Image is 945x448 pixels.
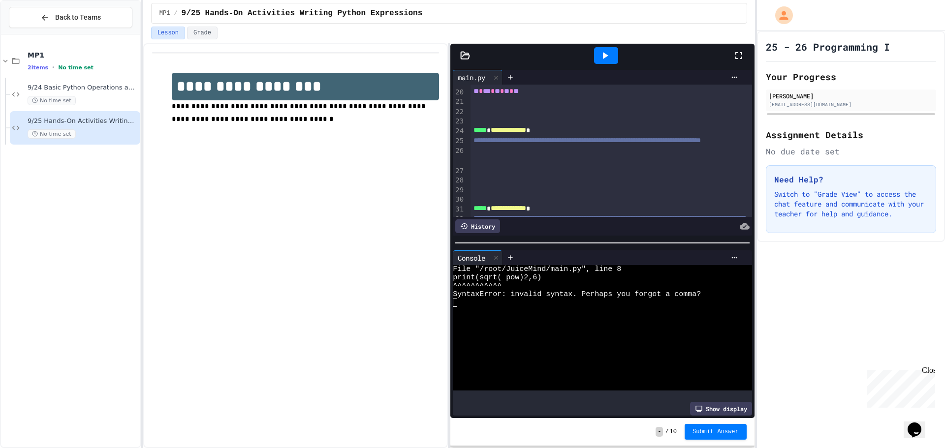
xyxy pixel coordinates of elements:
[769,91,933,100] div: [PERSON_NAME]
[685,424,747,440] button: Submit Answer
[453,107,465,117] div: 22
[670,428,677,436] span: 10
[690,402,752,416] div: Show display
[58,64,94,71] span: No time set
[453,273,541,282] span: print(sqrt( pow)2,6)
[453,265,621,273] span: File "/root/JuiceMind/main.py", line 8
[4,4,68,62] div: Chat with us now!Close
[159,9,170,17] span: MP1
[55,12,101,23] span: Back to Teams
[453,97,465,107] div: 21
[766,70,936,84] h2: Your Progress
[453,214,465,224] div: 32
[453,250,503,265] div: Console
[453,176,465,185] div: 28
[28,51,138,60] span: MP1
[187,27,218,39] button: Grade
[453,70,503,85] div: main.py
[453,136,465,146] div: 25
[453,166,465,176] div: 27
[766,40,890,54] h1: 25 - 26 Programming I
[774,174,928,185] h3: Need Help?
[453,205,465,214] div: 31
[693,428,739,436] span: Submit Answer
[656,427,663,437] span: -
[769,101,933,108] div: [EMAIL_ADDRESS][DOMAIN_NAME]
[28,64,48,71] span: 2 items
[453,253,490,263] div: Console
[665,428,668,436] span: /
[28,117,138,125] span: 9/25 Hands-On Activities Writing Python Expressions
[28,129,76,139] span: No time set
[453,146,465,166] div: 26
[151,27,185,39] button: Lesson
[766,128,936,142] h2: Assignment Details
[453,117,465,126] div: 23
[174,9,177,17] span: /
[52,63,54,71] span: •
[9,7,132,28] button: Back to Teams
[28,96,76,105] span: No time set
[774,189,928,219] p: Switch to "Grade View" to access the chat feature and communicate with your teacher for help and ...
[453,126,465,136] div: 24
[453,290,701,299] span: SyntaxError: invalid syntax. Perhaps you forgot a comma?
[182,7,423,19] span: 9/25 Hands-On Activities Writing Python Expressions
[453,185,465,195] div: 29
[765,4,795,27] div: My Account
[766,146,936,157] div: No due date set
[863,366,935,408] iframe: chat widget
[453,88,465,97] div: 20
[904,409,935,438] iframe: chat widget
[453,195,465,205] div: 30
[453,282,502,290] span: ^^^^^^^^^^^
[455,219,500,233] div: History
[453,72,490,83] div: main.py
[28,84,138,92] span: 9/24 Basic Python Operations and Functions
